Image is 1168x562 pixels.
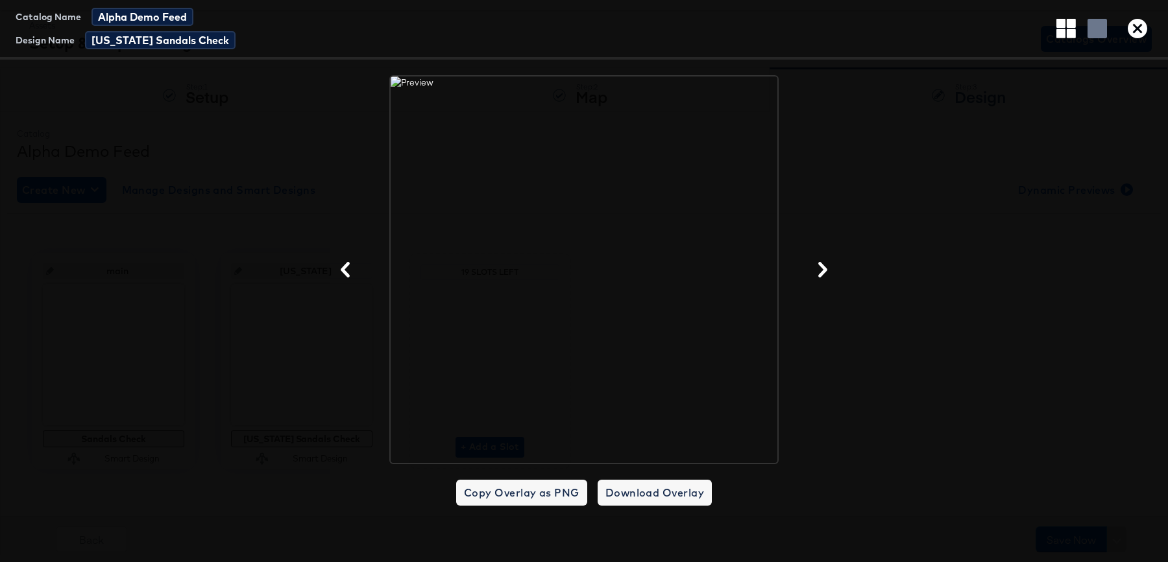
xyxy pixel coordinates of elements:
button: Download Overlay [598,480,712,506]
span: Alpha Demo Feed [91,8,193,26]
span: [US_STATE] Sandals Check [85,31,236,49]
span: Catalog Name [16,12,81,22]
span: Design Name [16,35,75,45]
span: Copy Overlay as PNG [464,484,579,502]
button: Copy Overlay as PNG [456,480,587,506]
span: Download Overlay [605,484,704,502]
